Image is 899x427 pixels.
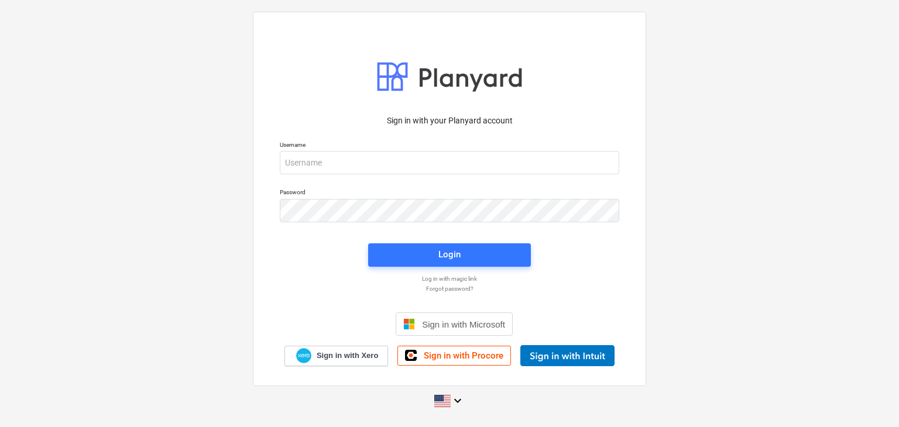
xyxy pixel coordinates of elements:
i: keyboard_arrow_down [451,394,465,408]
span: Sign in with Procore [424,350,503,361]
input: Username [280,151,619,174]
a: Sign in with Procore [397,346,511,366]
a: Forgot password? [274,285,625,292]
a: Sign in with Xero [284,346,389,366]
button: Login [368,243,531,267]
a: Log in with magic link [274,275,625,283]
img: Xero logo [296,348,311,364]
div: Login [438,247,461,262]
span: Sign in with Microsoft [422,319,505,329]
p: Sign in with your Planyard account [280,115,619,127]
img: Microsoft logo [403,318,415,330]
p: Username [280,141,619,151]
p: Password [280,188,619,198]
span: Sign in with Xero [317,350,378,361]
